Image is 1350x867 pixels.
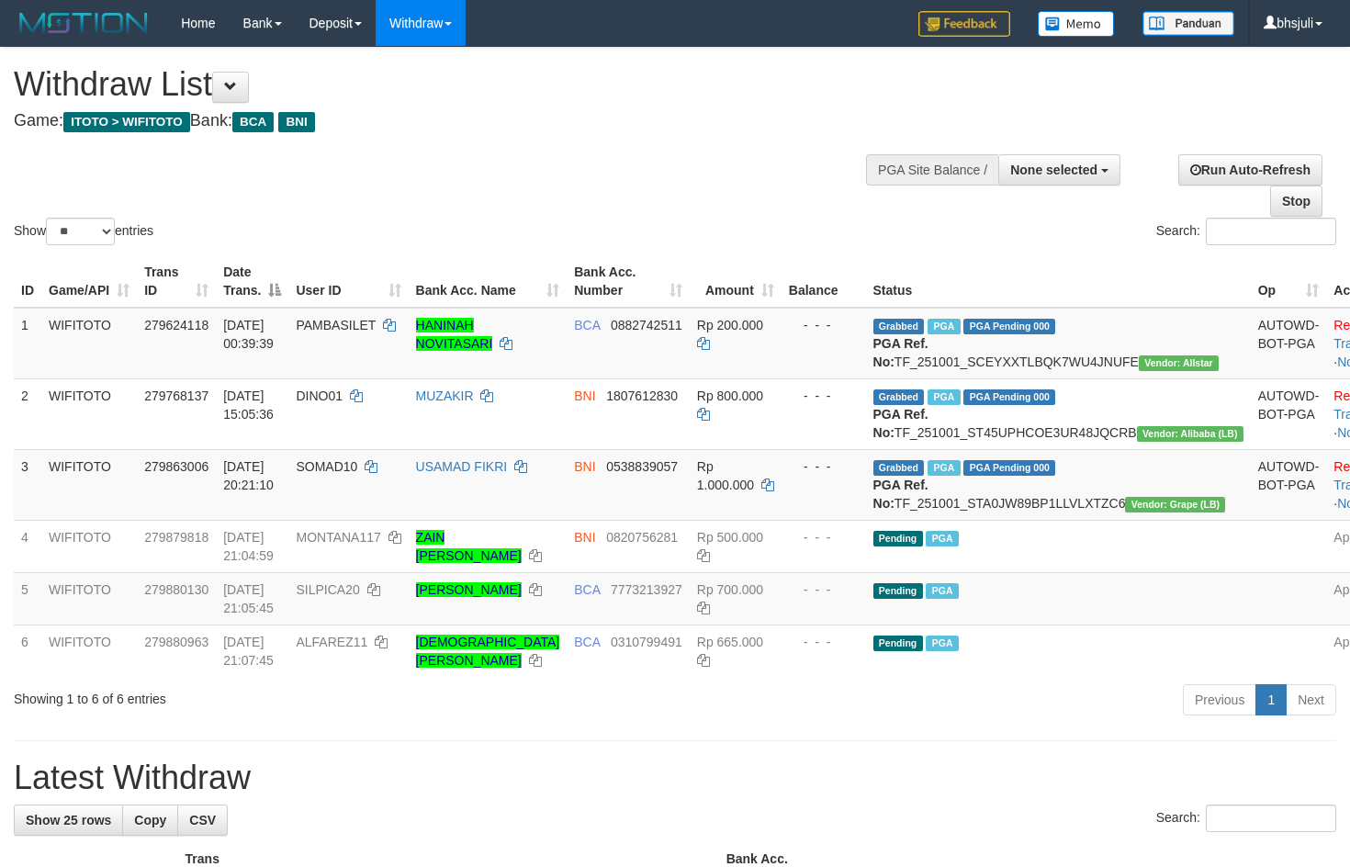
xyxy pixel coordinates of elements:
span: MONTANA117 [296,530,380,545]
div: - - - [789,457,859,476]
th: Bank Acc. Number: activate to sort column ascending [567,255,690,308]
th: Amount: activate to sort column ascending [690,255,782,308]
span: Copy 1807612830 to clipboard [606,388,678,403]
img: MOTION_logo.png [14,9,153,37]
span: [DATE] 21:04:59 [223,530,274,563]
span: BCA [574,582,600,597]
span: Rp 200.000 [697,318,763,332]
select: Showentries [46,218,115,245]
span: Marked by bhsjuli [926,636,958,651]
td: 1 [14,308,41,379]
span: Marked by bhsjuli [926,583,958,599]
th: ID [14,255,41,308]
th: Op: activate to sort column ascending [1251,255,1327,308]
b: PGA Ref. No: [873,407,928,440]
td: AUTOWD-BOT-PGA [1251,308,1327,379]
span: Copy 0538839057 to clipboard [606,459,678,474]
div: - - - [789,528,859,546]
span: Rp 1.000.000 [697,459,754,492]
img: Feedback.jpg [918,11,1010,37]
td: 5 [14,572,41,625]
div: PGA Site Balance / [866,154,998,186]
span: Pending [873,583,923,599]
div: - - - [789,633,859,651]
span: ALFAREZ11 [296,635,367,649]
span: Vendor URL: https://dashboard.q2checkout.com/secure [1125,497,1225,512]
span: BCA [574,318,600,332]
h1: Latest Withdraw [14,760,1336,796]
td: TF_251001_STA0JW89BP1LLVLXTZC6 [866,449,1251,520]
td: 2 [14,378,41,449]
span: 279624118 [144,318,208,332]
span: Rp 665.000 [697,635,763,649]
img: Button%20Memo.svg [1038,11,1115,37]
span: [DATE] 21:05:45 [223,582,274,615]
span: None selected [1010,163,1097,177]
a: Copy [122,805,178,836]
td: WIFITOTO [41,520,137,572]
span: [DATE] 21:07:45 [223,635,274,668]
span: BNI [278,112,314,132]
a: Stop [1270,186,1322,217]
span: Copy [134,813,166,828]
span: CSV [189,813,216,828]
a: Run Auto-Refresh [1178,154,1322,186]
span: Rp 700.000 [697,582,763,597]
td: AUTOWD-BOT-PGA [1251,378,1327,449]
td: WIFITOTO [41,308,137,379]
img: panduan.png [1142,11,1234,36]
a: [DEMOGRAPHIC_DATA][PERSON_NAME] [416,635,560,668]
span: Marked by bhsjuli [928,389,960,405]
span: BNI [574,459,595,474]
span: BCA [232,112,274,132]
td: WIFITOTO [41,572,137,625]
th: Date Trans.: activate to sort column descending [216,255,288,308]
span: Copy 0310799491 to clipboard [611,635,682,649]
a: MUZAKIR [416,388,474,403]
div: - - - [789,387,859,405]
a: CSV [177,805,228,836]
span: Grabbed [873,389,925,405]
h1: Withdraw List [14,66,882,103]
span: Grabbed [873,319,925,334]
span: 279863006 [144,459,208,474]
div: - - - [789,580,859,599]
td: 3 [14,449,41,520]
span: [DATE] 00:39:39 [223,318,274,351]
span: [DATE] 15:05:36 [223,388,274,422]
span: 279879818 [144,530,208,545]
span: Marked by bhsjuli [926,531,958,546]
span: BNI [574,388,595,403]
span: Copy 7773213927 to clipboard [611,582,682,597]
span: PAMBASILET [296,318,376,332]
label: Show entries [14,218,153,245]
th: Status [866,255,1251,308]
td: TF_251001_ST45UPHCOE3UR48JQCRB [866,378,1251,449]
span: 279768137 [144,388,208,403]
span: Copy 0882742511 to clipboard [611,318,682,332]
span: SILPICA20 [296,582,359,597]
td: 4 [14,520,41,572]
td: 6 [14,625,41,677]
th: Game/API: activate to sort column ascending [41,255,137,308]
span: Grabbed [873,460,925,476]
a: Next [1286,684,1336,715]
td: TF_251001_SCEYXXTLBQK7WU4JNUFE [866,308,1251,379]
a: USAMAD FIKRI [416,459,508,474]
a: HANINAH NOVITASARI [416,318,493,351]
span: Marked by bhsaldo [928,319,960,334]
b: PGA Ref. No: [873,336,928,369]
input: Search: [1206,805,1336,832]
a: Previous [1183,684,1256,715]
a: 1 [1255,684,1287,715]
th: Trans ID: activate to sort column ascending [137,255,216,308]
div: - - - [789,316,859,334]
span: Rp 800.000 [697,388,763,403]
a: [PERSON_NAME] [416,582,522,597]
td: WIFITOTO [41,378,137,449]
span: Vendor URL: https://secure31.1velocity.biz [1139,355,1219,371]
td: WIFITOTO [41,625,137,677]
span: PGA Pending [963,460,1055,476]
span: Marked by bhsjuli [928,460,960,476]
label: Search: [1156,218,1336,245]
